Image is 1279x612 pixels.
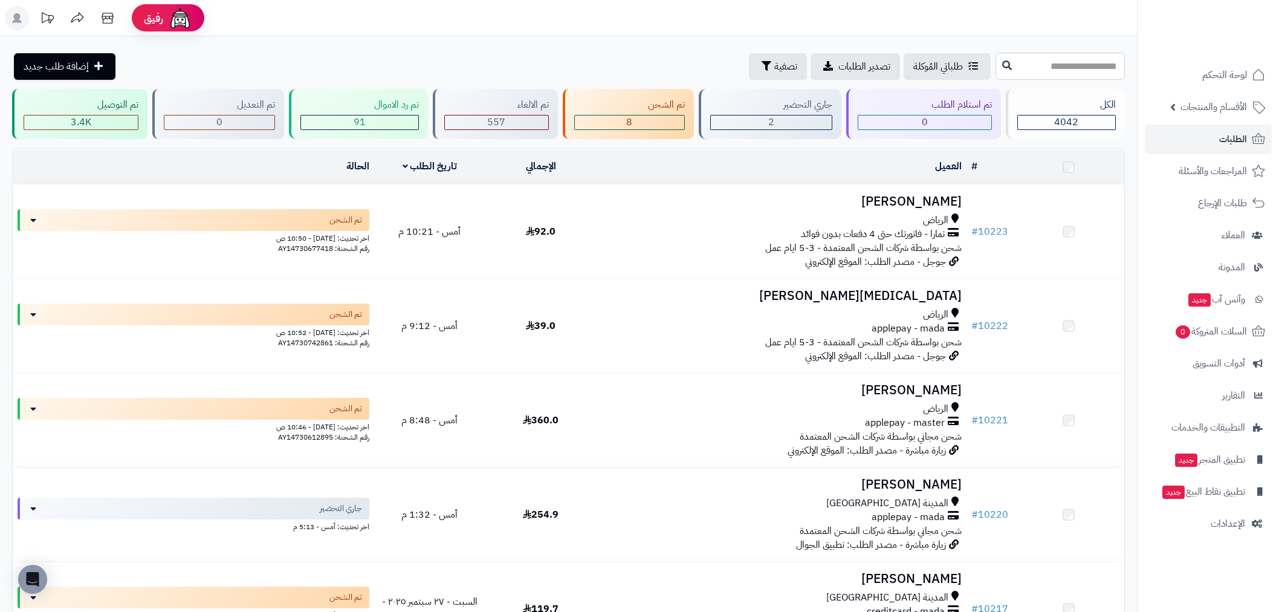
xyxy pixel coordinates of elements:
div: تم التعديل [164,98,276,112]
span: طلبات الإرجاع [1198,195,1247,212]
span: 8 [626,115,632,129]
span: رفيق [144,11,163,25]
span: رقم الشحنة: AY14730677418 [278,243,369,254]
span: السلات المتروكة [1174,323,1247,340]
h3: [MEDICAL_DATA][PERSON_NAME] [601,289,962,303]
button: تصفية [749,53,807,80]
span: جديد [1162,486,1185,499]
span: applepay - mada [872,322,945,336]
a: #10220 [971,507,1008,522]
span: تم الشحن [329,403,362,415]
a: وآتس آبجديد [1145,285,1272,314]
span: جديد [1188,293,1211,307]
a: الطلبات [1145,125,1272,154]
a: جاري التحضير 2 [696,89,844,139]
span: الرياض [923,308,948,322]
span: العملاء [1222,227,1245,244]
div: اخر تحديث: [DATE] - 10:52 ص [18,325,369,338]
a: السلات المتروكة0 [1145,317,1272,346]
span: شحن بواسطة شركات الشحن المعتمدة - 3-5 ايام عمل [765,241,962,255]
span: 2 [768,115,774,129]
h3: [PERSON_NAME] [601,572,962,586]
a: طلباتي المُوكلة [904,53,991,80]
a: الإعدادات [1145,509,1272,538]
h3: [PERSON_NAME] [601,195,962,209]
div: اخر تحديث: [DATE] - 10:50 ص [18,231,369,244]
span: # [971,224,978,239]
div: اخر تحديث: أمس - 5:13 م [18,519,369,532]
span: تم الشحن [329,591,362,604]
span: شحن مجاني بواسطة شركات الشحن المعتمدة [800,524,962,538]
span: تم الشحن [329,214,362,226]
span: لوحة التحكم [1202,67,1247,83]
a: #10221 [971,413,1008,428]
span: الرياض [923,213,948,227]
div: تم الشحن [574,98,685,112]
span: أمس - 8:48 م [401,413,458,428]
div: 0 [164,116,275,129]
div: تم التوصيل [24,98,138,112]
span: المراجعات والأسئلة [1179,163,1247,180]
a: تم الشحن 8 [560,89,696,139]
a: الكل4042 [1003,89,1128,139]
span: المدينة [GEOGRAPHIC_DATA] [826,591,948,605]
span: # [971,413,978,428]
div: تم استلام الطلب [858,98,992,112]
span: زيارة مباشرة - مصدر الطلب: تطبيق الجوال [796,538,946,552]
span: 0 [216,115,222,129]
h3: [PERSON_NAME] [601,478,962,492]
span: # [971,319,978,333]
span: 92.0 [526,224,555,239]
a: تم الالغاء 557 [430,89,561,139]
img: ai-face.png [168,6,192,30]
a: تطبيق نقاط البيعجديد [1145,477,1272,506]
span: المدينة [GEOGRAPHIC_DATA] [826,496,948,510]
span: أمس - 9:12 م [401,319,458,333]
a: إضافة طلب جديد [14,53,115,80]
a: #10223 [971,224,1008,239]
span: تمارا - فاتورتك حتى 4 دفعات بدون فوائد [801,227,945,241]
span: أدوات التسويق [1193,355,1245,372]
img: logo-2.png [1197,13,1268,38]
div: اخر تحديث: [DATE] - 10:46 ص [18,420,369,432]
a: تم رد الاموال 91 [287,89,430,139]
span: رقم الشحنة: AY14730612895 [278,432,369,443]
a: المدونة [1145,253,1272,282]
span: 4042 [1054,115,1078,129]
a: تم التوصيل 3.4K [10,89,150,139]
a: #10222 [971,319,1008,333]
div: 2 [711,116,832,129]
div: تم رد الاموال [300,98,419,112]
a: الحالة [346,159,369,174]
span: شحن بواسطة شركات الشحن المعتمدة - 3-5 ايام عمل [765,335,962,350]
span: زيارة مباشرة - مصدر الطلب: الموقع الإلكتروني [788,443,946,458]
span: جوجل - مصدر الطلب: الموقع الإلكتروني [805,255,946,269]
div: 0 [858,116,991,129]
span: الطلبات [1219,131,1247,148]
a: تم التعديل 0 [150,89,287,139]
div: 557 [445,116,549,129]
a: # [971,159,977,174]
span: المدونة [1219,259,1245,276]
span: الرياض [923,402,948,416]
span: 91 [354,115,366,129]
a: التطبيقات والخدمات [1145,413,1272,442]
span: 0 [1175,325,1191,339]
span: # [971,507,978,522]
div: الكل [1017,98,1116,112]
a: العملاء [1145,221,1272,250]
div: تم الالغاء [444,98,549,112]
span: جوجل - مصدر الطلب: الموقع الإلكتروني [805,349,946,363]
div: Open Intercom Messenger [18,565,47,594]
span: رقم الشحنة: AY14730742861 [278,337,369,348]
span: طلباتي المُوكلة [913,59,963,74]
span: 39.0 [526,319,555,333]
div: 3384 [24,116,138,129]
a: لوحة التحكم [1145,60,1272,90]
span: شحن مجاني بواسطة شركات الشحن المعتمدة [800,429,962,444]
div: جاري التحضير [710,98,833,112]
span: applepay - master [865,416,945,430]
span: 360.0 [523,413,559,428]
span: تصدير الطلبات [838,59,890,74]
span: جديد [1175,454,1197,467]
